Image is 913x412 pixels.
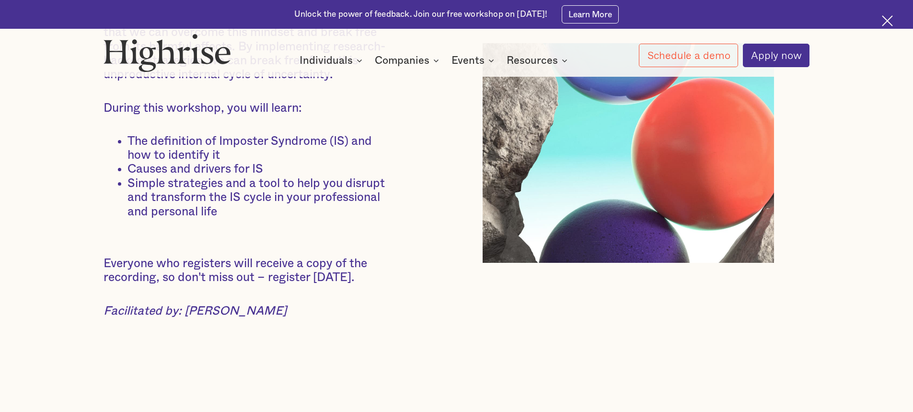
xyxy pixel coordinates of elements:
[104,305,287,317] em: Facilitated by: [PERSON_NAME]
[104,257,397,285] p: Everyone who registers will receive a copy of the recording, so don't miss out – register [DATE].
[882,15,893,26] img: Cross icon
[104,34,231,72] img: Highrise logo
[639,44,738,67] a: Schedule a demo
[127,134,397,163] li: The definition of Imposter Syndrome (IS) and how to identify it
[104,224,397,237] p: ‍
[507,55,558,66] div: Resources
[451,55,497,66] div: Events
[300,55,365,66] div: Individuals
[743,44,809,67] a: Apply now
[300,55,353,66] div: Individuals
[507,55,570,66] div: Resources
[451,55,485,66] div: Events
[375,55,442,66] div: Companies
[127,162,397,176] li: Causes and drivers for IS
[375,55,429,66] div: Companies
[294,9,548,20] div: Unlock the power of feedback. Join our free workshop on [DATE]!
[127,177,397,219] li: Simple strategies and a tool to help you disrupt and transform the IS cycle in your professional ...
[104,101,397,115] p: During this workshop, you will learn:
[562,5,619,24] a: Learn More
[104,304,397,318] p: ‍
